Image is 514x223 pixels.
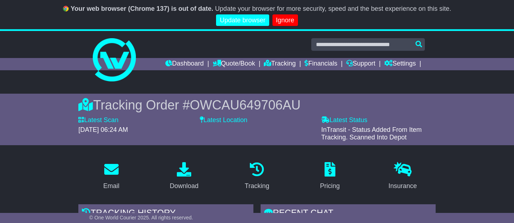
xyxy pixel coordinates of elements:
[389,181,417,191] div: Insurance
[103,181,119,191] div: Email
[78,116,118,124] label: Latest Scan
[272,14,298,26] a: Ignore
[78,126,128,133] span: [DATE] 06:24 AM
[320,181,340,191] div: Pricing
[200,116,247,124] label: Latest Location
[321,116,367,124] label: Latest Status
[165,160,203,193] a: Download
[215,5,451,12] span: Update your browser for more security, speed and the best experience on this site.
[216,14,269,26] a: Update browser
[304,58,337,70] a: Financials
[384,160,422,193] a: Insurance
[384,58,416,70] a: Settings
[321,126,422,141] span: InTransit - Status Added From Item Tracking. Scanned Into Depot
[264,58,295,70] a: Tracking
[240,160,274,193] a: Tracking
[165,58,204,70] a: Dashboard
[346,58,375,70] a: Support
[213,58,255,70] a: Quote/Book
[170,181,198,191] div: Download
[245,181,269,191] div: Tracking
[78,97,435,113] div: Tracking Order #
[71,5,214,12] b: Your web browser (Chrome 137) is out of date.
[98,160,124,193] a: Email
[89,215,193,220] span: © One World Courier 2025. All rights reserved.
[315,160,344,193] a: Pricing
[190,98,300,112] span: OWCAU649706AU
